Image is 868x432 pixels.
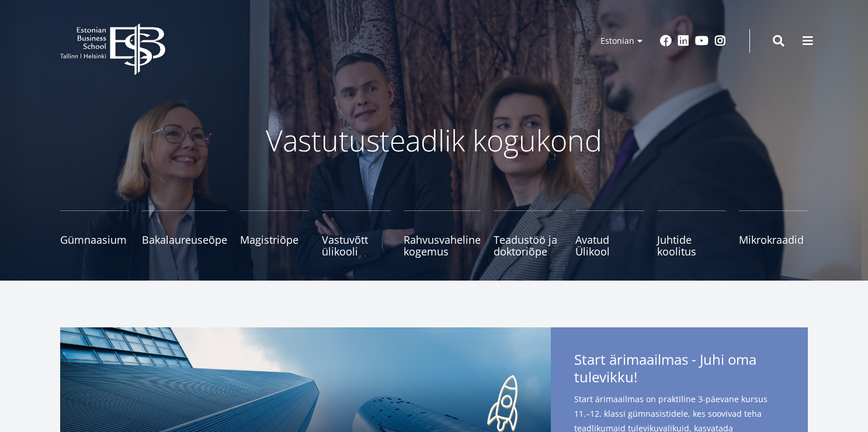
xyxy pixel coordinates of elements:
[142,234,227,246] span: Bakalaureuseõpe
[240,210,309,257] a: Magistriõpe
[657,210,726,257] a: Juhtide koolitus
[678,35,689,47] a: Linkedin
[322,210,391,257] a: Vastuvõtt ülikooli
[494,210,563,257] a: Teadustöö ja doktoriõpe
[657,234,726,257] span: Juhtide koolitus
[739,234,808,246] span: Mikrokraadid
[322,234,391,257] span: Vastuvõtt ülikooli
[695,35,709,47] a: Youtube
[494,234,563,257] span: Teadustöö ja doktoriõpe
[404,234,481,257] span: Rahvusvaheline kogemus
[124,123,744,158] p: Vastutusteadlik kogukond
[574,368,637,386] span: tulevikku!
[575,210,644,257] a: Avatud Ülikool
[714,35,726,47] a: Instagram
[404,210,481,257] a: Rahvusvaheline kogemus
[660,35,672,47] a: Facebook
[142,210,227,257] a: Bakalaureuseõpe
[574,351,784,389] span: Start ärimaailmas - Juhi oma
[240,234,309,246] span: Magistriõpe
[575,234,644,257] span: Avatud Ülikool
[739,210,808,257] a: Mikrokraadid
[60,210,129,257] a: Gümnaasium
[60,234,129,246] span: Gümnaasium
